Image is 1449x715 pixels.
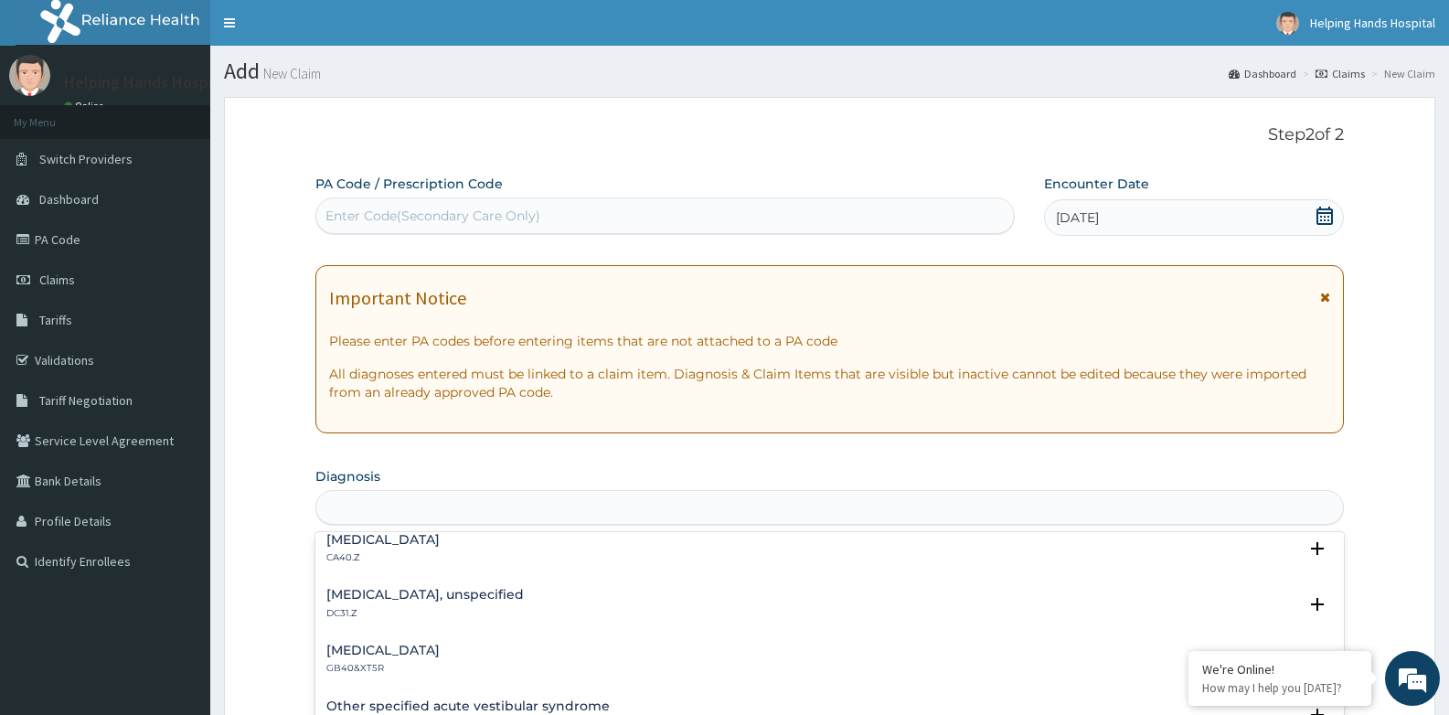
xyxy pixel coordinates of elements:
i: open select status [1306,538,1328,560]
div: Chat with us now [95,102,307,126]
img: User Image [9,55,50,96]
span: Switch Providers [39,151,133,167]
i: open select status [1306,593,1328,615]
label: Diagnosis [315,467,380,486]
label: Encounter Date [1044,175,1149,193]
h1: Add [224,59,1435,83]
h4: [MEDICAL_DATA], unspecified [326,588,524,602]
a: Dashboard [1229,66,1296,81]
p: GB40&XT5R [326,662,440,675]
p: DC31.Z [326,607,524,620]
p: How may I help you today? [1202,680,1358,696]
small: New Claim [260,67,321,80]
label: PA Code / Prescription Code [315,175,503,193]
img: User Image [1276,12,1299,35]
a: Claims [1316,66,1365,81]
div: We're Online! [1202,661,1358,678]
p: Please enter PA codes before entering items that are not attached to a PA code [329,332,1330,350]
li: New Claim [1367,66,1435,81]
h4: [MEDICAL_DATA] [326,644,440,657]
h4: Other specified acute vestibular syndrome [326,699,610,713]
a: Online [64,100,108,112]
textarea: Type your message and hit 'Enter' [9,499,348,563]
p: CA40.Z [326,551,440,564]
img: d_794563401_company_1708531726252_794563401 [34,91,74,137]
i: open select status [1306,648,1328,670]
h1: Important Notice [329,288,466,308]
p: Step 2 of 2 [315,125,1344,145]
span: [DATE] [1056,208,1099,227]
span: Helping Hands Hospital [1310,15,1435,31]
h4: [MEDICAL_DATA] [326,533,440,547]
span: Claims [39,272,75,288]
span: Tariff Negotiation [39,392,133,409]
p: All diagnoses entered must be linked to a claim item. Diagnosis & Claim Items that are visible bu... [329,365,1330,401]
div: Minimize live chat window [300,9,344,53]
span: Tariffs [39,312,72,328]
p: Helping Hands Hospital [64,74,232,91]
span: Dashboard [39,191,99,208]
span: We're online! [106,230,252,415]
div: Enter Code(Secondary Care Only) [325,207,540,225]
